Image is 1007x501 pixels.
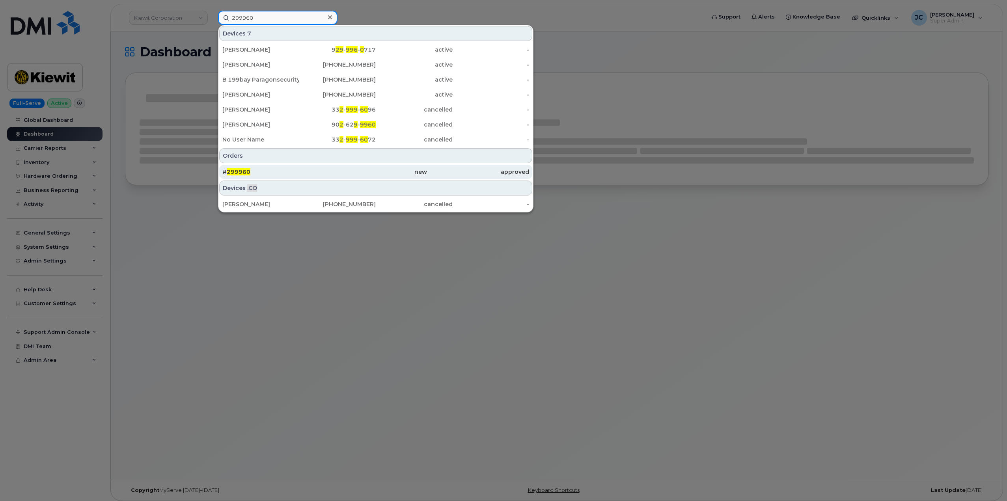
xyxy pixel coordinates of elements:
[346,46,358,53] span: 996
[219,148,532,163] div: Orders
[453,136,530,143] div: -
[219,181,532,196] div: Devices
[339,136,343,143] span: 2
[222,46,299,54] div: [PERSON_NAME]
[376,76,453,84] div: active
[247,30,251,37] span: 7
[973,467,1001,495] iframe: Messenger Launcher
[376,200,453,208] div: cancelled
[360,136,368,143] span: 60
[453,76,530,84] div: -
[299,76,376,84] div: [PHONE_NUMBER]
[339,106,343,113] span: 2
[299,61,376,69] div: [PHONE_NUMBER]
[222,136,299,143] div: No User Name
[299,91,376,99] div: [PHONE_NUMBER]
[299,121,376,129] div: 90 -62 -
[219,165,532,179] a: #299960newapproved
[336,46,343,53] span: 29
[219,117,532,132] a: [PERSON_NAME]902-629-9960cancelled-
[219,132,532,147] a: No User Name332-999-6072cancelled-
[346,136,358,143] span: 999
[360,121,376,128] span: 9960
[376,136,453,143] div: cancelled
[376,46,453,54] div: active
[453,200,530,208] div: -
[219,73,532,87] a: B 199bay Paragonsecurityca B 199bay Paragonsecurityca[PHONE_NUMBER]active-
[376,91,453,99] div: active
[453,106,530,114] div: -
[219,197,532,211] a: [PERSON_NAME][PHONE_NUMBER]cancelled-
[354,121,358,128] span: 9
[299,136,376,143] div: 33 - - 72
[453,61,530,69] div: -
[219,102,532,117] a: [PERSON_NAME]332-999-6096cancelled-
[219,58,532,72] a: [PERSON_NAME][PHONE_NUMBER]active-
[346,106,358,113] span: 999
[360,106,368,113] span: 60
[453,46,530,54] div: -
[376,121,453,129] div: cancelled
[299,46,376,54] div: 9 - - 717
[222,76,299,84] div: B 199bay Paragonsecurityca B 199bay Paragonsecurityca
[222,61,299,69] div: [PERSON_NAME]
[219,88,532,102] a: [PERSON_NAME][PHONE_NUMBER]active-
[222,91,299,99] div: [PERSON_NAME]
[222,106,299,114] div: [PERSON_NAME]
[222,200,299,208] div: [PERSON_NAME]
[219,26,532,41] div: Devices
[427,168,529,176] div: approved
[360,46,364,53] span: 0
[299,106,376,114] div: 33 - - 96
[376,106,453,114] div: cancelled
[376,61,453,69] div: active
[222,121,299,129] div: [PERSON_NAME]
[453,91,530,99] div: -
[247,184,257,192] span: .CO
[324,168,427,176] div: new
[339,121,343,128] span: 2
[299,200,376,208] div: [PHONE_NUMBER]
[219,43,532,57] a: [PERSON_NAME]929-996-0717active-
[453,121,530,129] div: -
[222,168,324,176] div: #
[227,168,250,175] span: 299960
